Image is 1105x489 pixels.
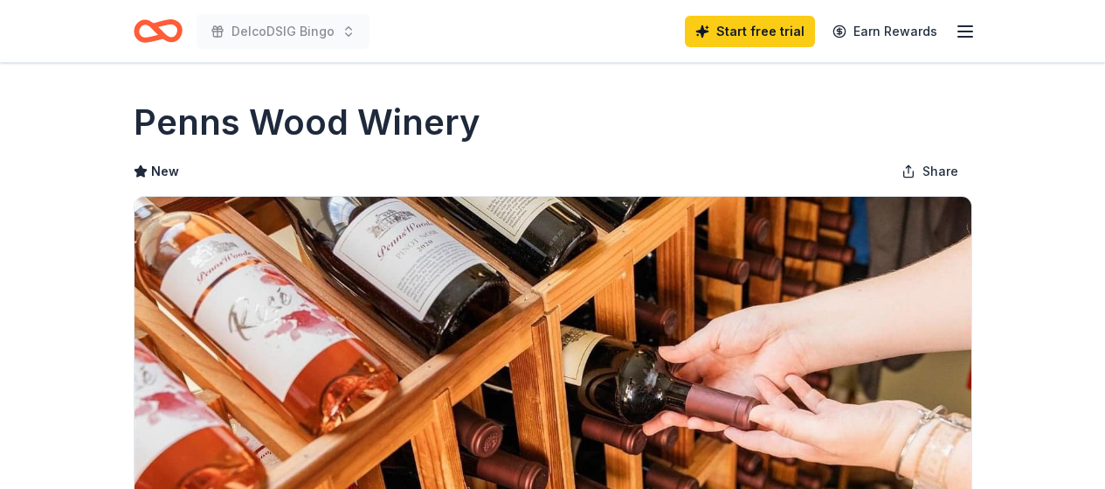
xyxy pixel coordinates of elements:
[685,16,815,47] a: Start free trial
[151,161,179,182] span: New
[197,14,369,49] button: DelcoDSIG Bingo
[134,98,480,147] h1: Penns Wood Winery
[887,154,972,189] button: Share
[822,16,948,47] a: Earn Rewards
[134,10,183,52] a: Home
[231,21,335,42] span: DelcoDSIG Bingo
[922,161,958,182] span: Share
